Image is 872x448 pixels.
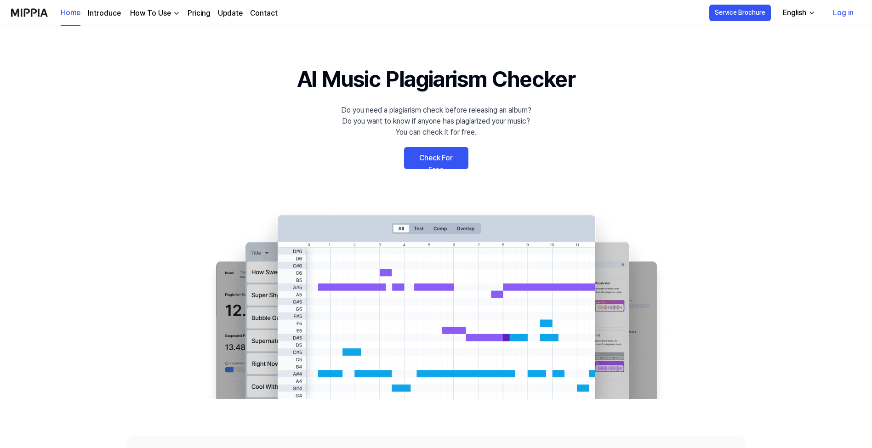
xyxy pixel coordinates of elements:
div: How To Use [128,8,173,19]
a: Home [61,0,80,26]
h1: AI Music Plagiarism Checker [297,62,575,96]
div: Do you need a plagiarism check before releasing an album? Do you want to know if anyone has plagi... [341,105,531,138]
button: Service Brochure [709,5,771,21]
div: English [781,7,808,18]
img: down [173,10,180,17]
a: Check For Free [404,147,468,169]
img: main Image [197,206,675,399]
a: Introduce [88,8,121,19]
button: English [775,4,821,22]
a: Update [218,8,243,19]
a: Contact [250,8,278,19]
button: How To Use [128,8,180,19]
a: Pricing [188,8,211,19]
